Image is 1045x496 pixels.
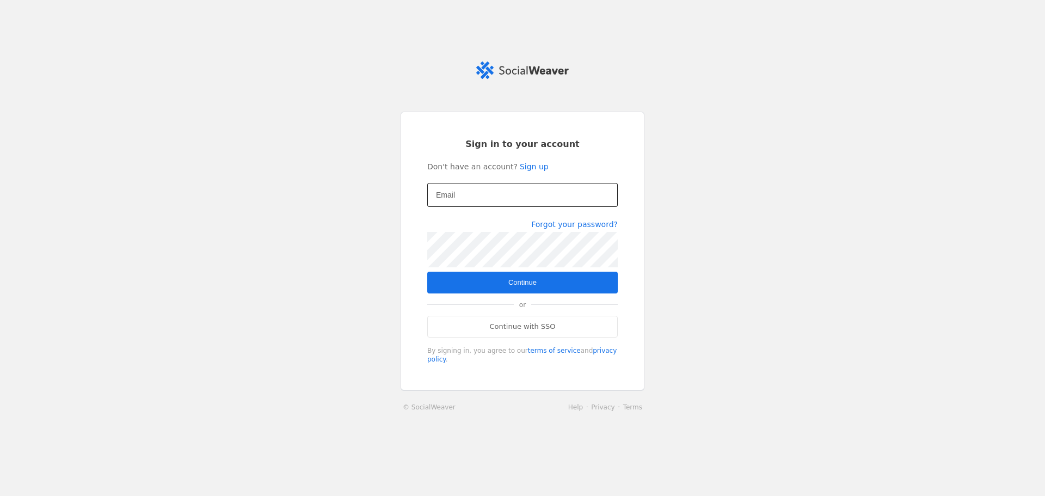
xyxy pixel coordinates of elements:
[427,161,518,172] span: Don't have an account?
[591,403,614,411] a: Privacy
[623,403,642,411] a: Terms
[520,161,549,172] a: Sign up
[436,188,455,201] mat-label: Email
[403,402,456,413] a: © SocialWeaver
[531,220,618,229] a: Forgot your password?
[427,272,618,293] button: Continue
[615,402,623,413] li: ·
[528,347,581,354] a: terms of service
[514,294,531,316] span: or
[568,403,583,411] a: Help
[427,346,618,364] div: By signing in, you agree to our and .
[583,402,591,413] li: ·
[436,188,609,201] input: Email
[465,138,580,150] span: Sign in to your account
[427,316,618,338] a: Continue with SSO
[508,277,537,288] span: Continue
[427,347,617,363] a: privacy policy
